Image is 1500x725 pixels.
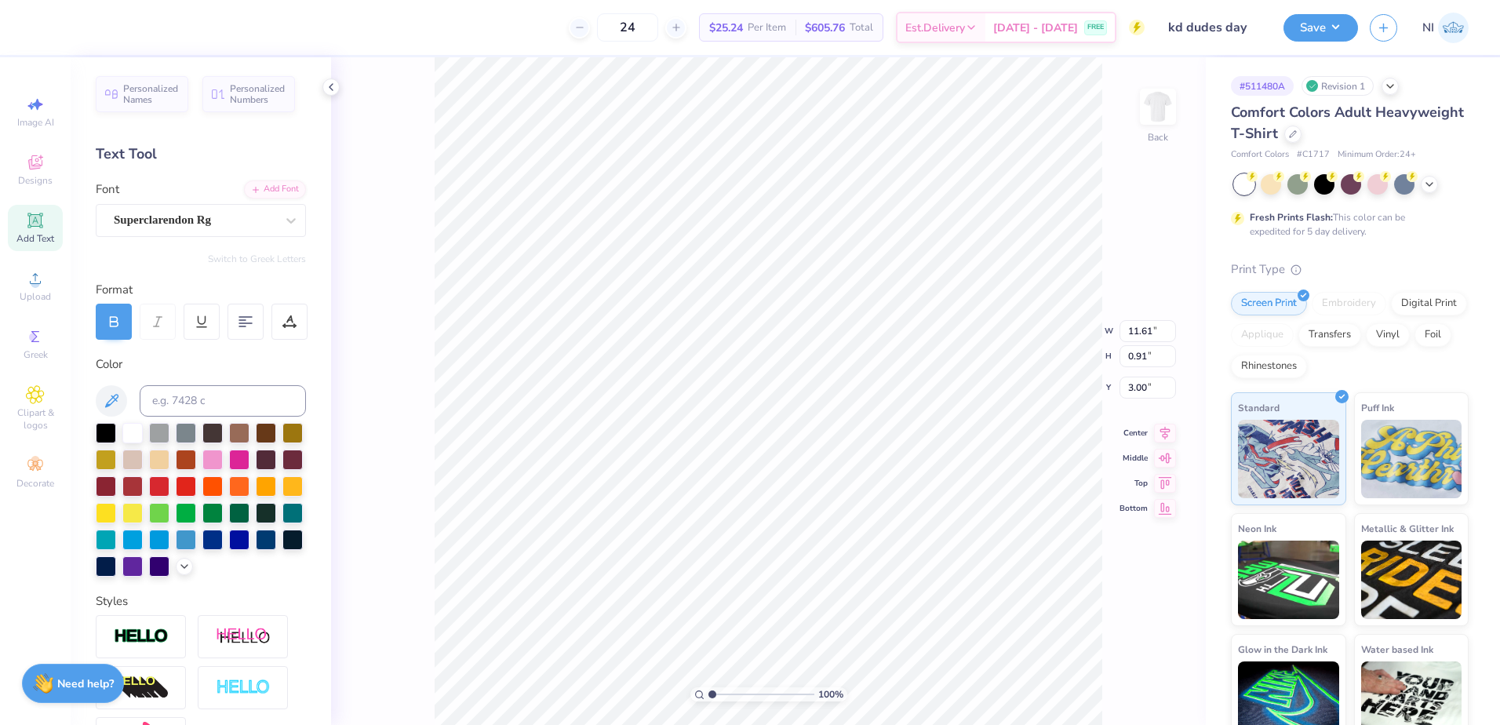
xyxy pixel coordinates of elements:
span: Upload [20,290,51,303]
div: Styles [96,592,306,610]
span: Image AI [17,116,54,129]
img: Shadow [216,627,271,647]
span: Minimum Order: 24 + [1338,148,1416,162]
img: 3d Illusion [114,676,169,701]
img: Stroke [114,628,169,646]
span: Comfort Colors Adult Heavyweight T-Shirt [1231,103,1464,143]
span: Total [850,20,873,36]
img: Neon Ink [1238,541,1339,619]
strong: Need help? [57,676,114,691]
button: Switch to Greek Letters [208,253,306,265]
div: Format [96,281,308,299]
strong: Fresh Prints Flash: [1250,211,1333,224]
span: Puff Ink [1361,399,1394,416]
span: $25.24 [709,20,743,36]
span: Personalized Names [123,83,179,105]
div: Add Font [244,180,306,199]
input: e.g. 7428 c [140,385,306,417]
input: Untitled Design [1156,12,1272,43]
span: Bottom [1120,503,1148,514]
span: Center [1120,428,1148,439]
div: Screen Print [1231,292,1307,315]
span: Neon Ink [1238,520,1276,537]
span: Add Text [16,232,54,245]
span: Standard [1238,399,1280,416]
div: Revision 1 [1302,76,1374,96]
span: Top [1120,478,1148,489]
img: Metallic & Glitter Ink [1361,541,1462,619]
span: NI [1422,19,1434,37]
div: Back [1148,130,1168,144]
div: Rhinestones [1231,355,1307,378]
div: Transfers [1298,323,1361,347]
img: Nicole Isabelle Dimla [1438,13,1469,43]
img: Negative Space [216,679,271,697]
span: # C1717 [1297,148,1330,162]
div: Foil [1414,323,1451,347]
span: Per Item [748,20,786,36]
img: Standard [1238,420,1339,498]
div: Vinyl [1366,323,1410,347]
span: Est. Delivery [905,20,965,36]
span: Decorate [16,477,54,490]
div: Digital Print [1391,292,1467,315]
span: Glow in the Dark Ink [1238,641,1327,658]
span: Greek [24,348,48,361]
div: Color [96,355,306,373]
div: Applique [1231,323,1294,347]
span: Middle [1120,453,1148,464]
label: Font [96,180,119,199]
button: Save [1283,14,1358,42]
span: Designs [18,174,53,187]
div: # 511480A [1231,76,1294,96]
div: Print Type [1231,260,1469,279]
span: Comfort Colors [1231,148,1289,162]
div: Embroidery [1312,292,1386,315]
img: Back [1142,91,1174,122]
input: – – [597,13,658,42]
a: NI [1422,13,1469,43]
div: This color can be expedited for 5 day delivery. [1250,210,1443,239]
span: Clipart & logos [8,406,63,432]
span: Personalized Numbers [230,83,286,105]
img: Puff Ink [1361,420,1462,498]
span: $605.76 [805,20,845,36]
span: 100 % [818,687,843,701]
span: Metallic & Glitter Ink [1361,520,1454,537]
span: Water based Ink [1361,641,1433,658]
div: Text Tool [96,144,306,165]
span: [DATE] - [DATE] [993,20,1078,36]
span: FREE [1087,22,1104,33]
